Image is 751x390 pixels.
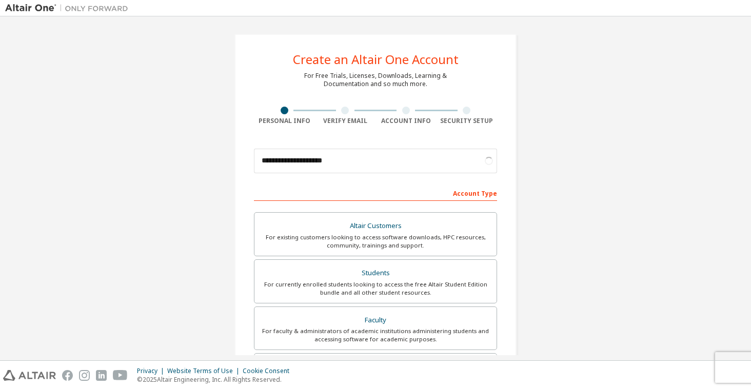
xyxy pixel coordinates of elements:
div: Verify Email [315,117,376,125]
div: Faculty [261,313,490,327]
img: youtube.svg [113,370,128,381]
div: Cookie Consent [243,367,295,375]
div: For Free Trials, Licenses, Downloads, Learning & Documentation and so much more. [304,72,447,88]
img: altair_logo.svg [3,370,56,381]
div: For existing customers looking to access software downloads, HPC resources, community, trainings ... [261,233,490,250]
div: Security Setup [437,117,498,125]
div: Privacy [137,367,167,375]
div: Personal Info [254,117,315,125]
div: For currently enrolled students looking to access the free Altair Student Edition bundle and all ... [261,280,490,297]
div: Account Info [375,117,437,125]
p: © 2025 Altair Engineering, Inc. All Rights Reserved. [137,375,295,384]
div: Altair Customers [261,219,490,233]
img: linkedin.svg [96,370,107,381]
div: Account Type [254,184,497,201]
div: For faculty & administrators of academic institutions administering students and accessing softwa... [261,327,490,343]
div: Students [261,266,490,280]
img: instagram.svg [79,370,90,381]
img: Altair One [5,3,133,13]
img: facebook.svg [62,370,73,381]
div: Create an Altair One Account [293,53,459,66]
div: Website Terms of Use [167,367,243,375]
